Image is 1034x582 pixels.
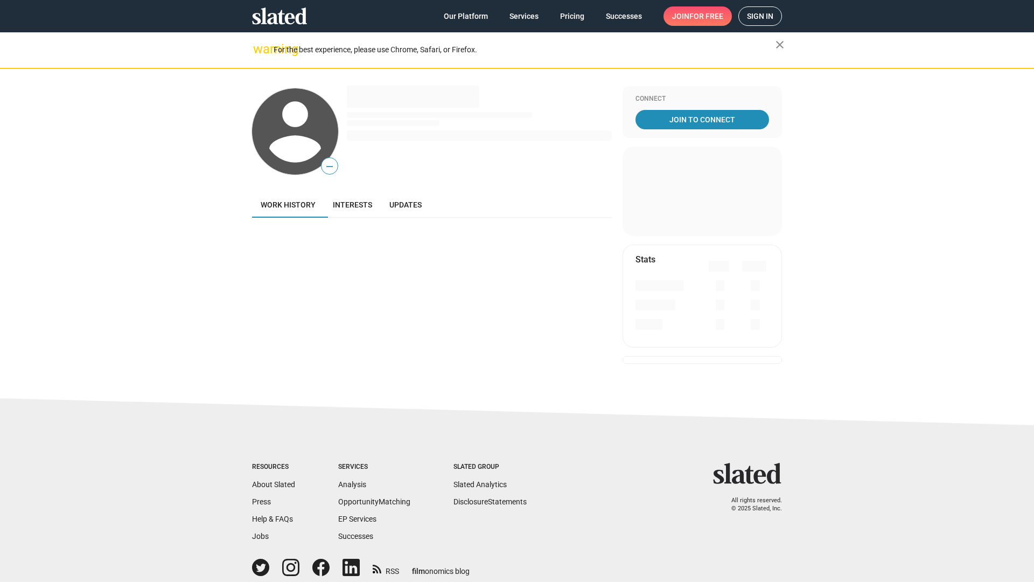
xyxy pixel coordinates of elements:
span: for free [689,6,723,26]
span: Successes [606,6,642,26]
mat-card-title: Stats [635,254,655,265]
span: — [322,160,338,174]
mat-icon: close [773,38,786,51]
span: Work history [261,200,316,209]
a: Pricing [551,6,593,26]
a: Services [501,6,547,26]
span: film [412,567,425,576]
a: Join To Connect [635,110,769,129]
mat-icon: warning [253,43,266,56]
a: Updates [381,192,430,218]
a: Analysis [338,480,366,489]
span: Services [509,6,539,26]
a: EP Services [338,515,376,523]
a: Successes [597,6,651,26]
a: About Slated [252,480,295,489]
div: For the best experience, please use Chrome, Safari, or Firefox. [274,43,775,57]
a: Press [252,497,271,506]
a: RSS [373,560,399,577]
a: Joinfor free [663,6,732,26]
div: Resources [252,463,295,472]
span: Join [672,6,723,26]
a: Sign in [738,6,782,26]
div: Connect [635,95,769,103]
span: Interests [333,200,372,209]
span: Join To Connect [638,110,767,129]
a: Successes [338,532,373,541]
p: All rights reserved. © 2025 Slated, Inc. [720,497,782,512]
div: Services [338,463,410,472]
a: Slated Analytics [453,480,507,489]
span: Our Platform [444,6,488,26]
span: Pricing [560,6,584,26]
a: DisclosureStatements [453,497,527,506]
span: Updates [389,200,422,209]
a: Jobs [252,532,269,541]
a: Our Platform [435,6,497,26]
a: filmonomics blog [412,558,470,577]
div: Slated Group [453,463,527,472]
a: OpportunityMatching [338,497,410,506]
a: Interests [324,192,381,218]
a: Work history [252,192,324,218]
a: Help & FAQs [252,515,293,523]
span: Sign in [747,7,773,25]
